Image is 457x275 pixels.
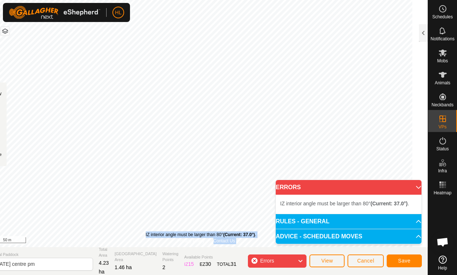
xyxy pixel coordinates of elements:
[205,261,211,267] span: 30
[357,258,374,264] span: Cancel
[99,246,109,258] span: Total Area
[231,261,237,267] span: 31
[217,260,236,268] div: TOTAL
[163,264,166,270] span: 2
[371,201,408,206] b: (Current: 37.0°)
[309,254,345,267] button: View
[434,191,452,195] span: Heatmap
[276,180,421,195] p-accordion-header: ERRORS
[437,59,448,63] span: Mobs
[276,219,330,224] span: RULES - GENERAL
[435,81,450,85] span: Animals
[398,258,410,264] span: Save
[321,258,333,264] span: View
[99,260,109,275] span: 4.23 ha
[163,251,179,263] span: Watering Points
[438,125,446,129] span: VPs
[280,201,409,206] span: IZ interior angle must be larger than 80° .
[432,231,454,253] div: Open chat
[1,27,10,36] button: Map Layers
[223,232,255,237] b: (Current: 37.0°)
[436,147,449,151] span: Status
[115,264,132,270] span: 1.46 ha
[348,254,384,267] button: Cancel
[276,229,421,244] p-accordion-header: ADVICE - SCHEDULED MOVES
[438,266,447,270] span: Help
[260,258,274,264] span: Errors
[431,37,454,41] span: Notifications
[431,103,453,107] span: Neckbands
[184,254,236,260] span: Available Points
[432,15,453,19] span: Schedules
[184,260,194,268] div: IZ
[9,6,100,19] img: Gallagher Logo
[276,234,362,239] span: ADVICE - SCHEDULED MOVES
[213,238,235,244] a: Contact Us
[428,253,457,273] a: Help
[276,195,421,214] p-accordion-content: ERRORS
[146,231,256,238] div: IZ interior angle must be larger than 80° .
[438,169,447,173] span: Infra
[200,260,211,268] div: EZ
[177,238,205,244] a: Privacy Policy
[115,251,157,263] span: [GEOGRAPHIC_DATA] Area
[188,261,194,267] span: 15
[276,184,301,190] span: ERRORS
[387,254,422,267] button: Save
[276,214,421,229] p-accordion-header: RULES - GENERAL
[115,9,122,16] span: HL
